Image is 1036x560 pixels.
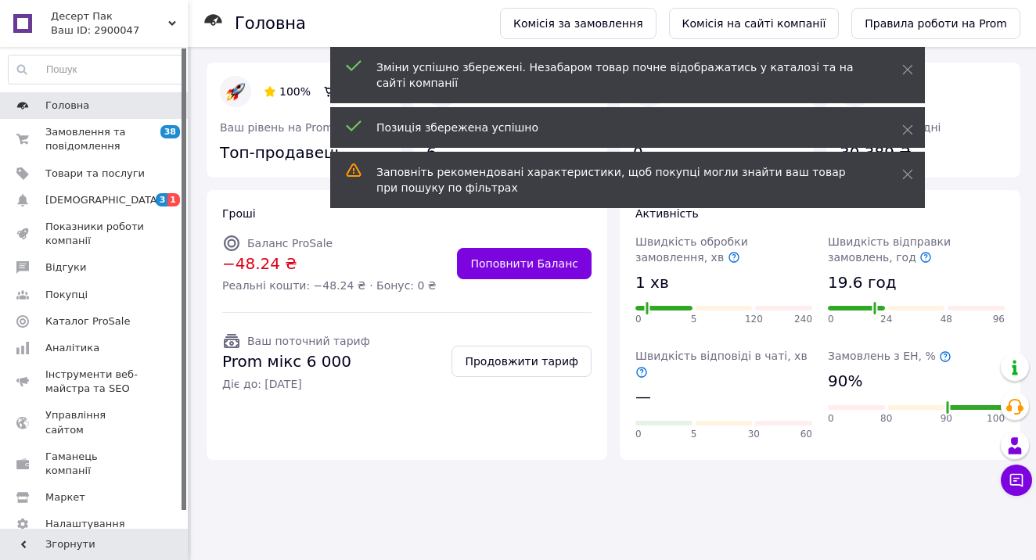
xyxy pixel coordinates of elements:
[9,56,184,84] input: Пошук
[828,412,834,425] span: 0
[828,350,951,362] span: Замовлень з ЕН, %
[941,412,952,425] span: 90
[45,341,99,355] span: Аналітика
[247,335,370,347] span: Ваш поточний тариф
[247,237,333,249] span: Баланс ProSale
[279,85,311,98] span: 100%
[635,235,748,264] span: Швидкість обробки замовлення, хв
[45,125,145,153] span: Замовлення та повідомлення
[635,350,808,378] span: Швидкість відповіді в чаті, хв
[500,8,656,39] a: Комісія за замовлення
[987,412,1005,425] span: 100
[45,193,161,207] span: [DEMOGRAPHIC_DATA]
[45,99,89,113] span: Головна
[45,490,85,504] span: Маркет
[828,235,951,264] span: Швидкість відправки замовлень, год
[880,313,892,326] span: 24
[51,9,168,23] span: Десерт Пак
[376,164,863,196] div: Заповніть рекомендовані характеристики, щоб покупці могли знайти ваш товар при пошуку по фільтрах
[45,167,145,181] span: Товари та послуги
[45,288,88,302] span: Покупці
[45,368,145,396] span: Інструменти веб-майстра та SEO
[45,517,125,531] span: Налаштування
[156,193,168,206] span: 3
[691,313,697,326] span: 5
[941,313,952,326] span: 48
[794,313,812,326] span: 240
[828,313,834,326] span: 0
[376,120,863,135] div: Позиція збережена успішно
[235,14,306,33] h1: Головна
[800,428,812,441] span: 60
[160,125,180,138] span: 38
[993,313,1005,326] span: 96
[451,346,592,377] a: Продовжити тариф
[45,260,86,275] span: Відгуки
[851,8,1020,39] a: Правила роботи на Prom
[45,220,145,248] span: Показники роботи компанії
[1001,465,1032,496] button: Чат з покупцем
[745,313,763,326] span: 120
[669,8,840,39] a: Комісія на сайті компанії
[222,207,256,220] span: Гроші
[880,412,892,425] span: 80
[828,271,896,294] span: 19.6 год
[45,450,145,478] span: Гаманець компанії
[222,253,437,275] span: −48.24 ₴
[748,428,760,441] span: 30
[167,193,180,206] span: 1
[45,314,130,328] span: Каталог ProSale
[828,370,862,393] span: 90%
[635,271,669,294] span: 1 хв
[635,313,642,326] span: 0
[457,248,592,279] a: Поповнити Баланс
[635,386,651,408] span: —
[376,59,863,91] div: Зміни успішно збережені. Незабаром товар почне відображатись у каталозі та на сайті компанії
[635,428,642,441] span: 0
[222,350,370,373] span: Prom мікс 6 000
[45,408,145,436] span: Управління сайтом
[222,278,437,293] span: Реальні кошти: −48.24 ₴ · Бонус: 0 ₴
[635,207,699,220] span: Активність
[691,428,697,441] span: 5
[222,376,370,392] span: Діє до: [DATE]
[51,23,188,38] div: Ваш ID: 2900047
